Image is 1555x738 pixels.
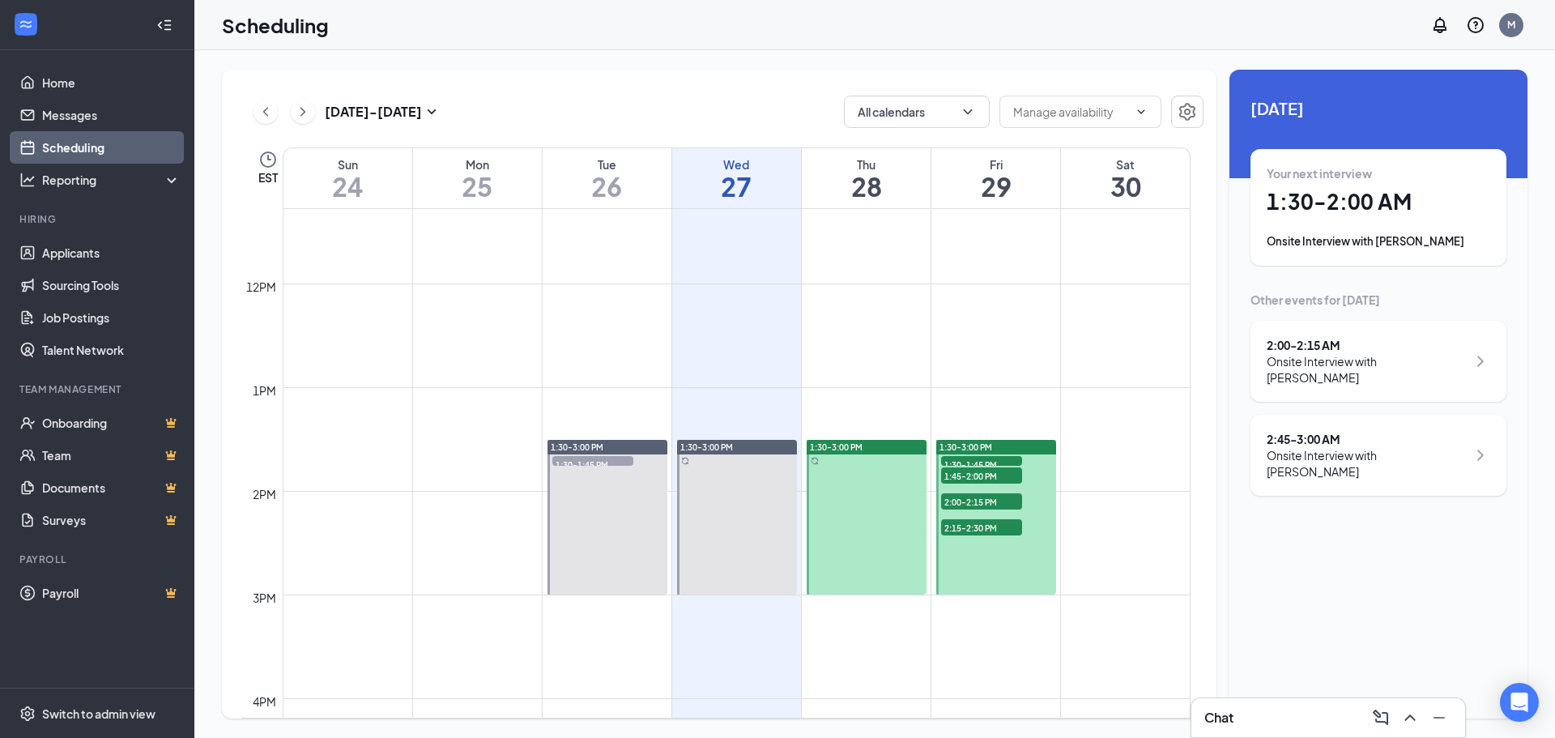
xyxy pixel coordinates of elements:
svg: Collapse [156,17,173,33]
button: All calendarsChevronDown [844,96,990,128]
div: Reporting [42,172,181,188]
a: August 24, 2025 [283,148,412,208]
h1: 27 [672,173,801,200]
span: 1:30-3:00 PM [810,442,863,453]
span: 1:30-1:45 PM [941,456,1022,472]
div: Thu [802,156,931,173]
svg: Settings [19,706,36,722]
a: OnboardingCrown [42,407,181,439]
button: ComposeMessage [1368,705,1394,731]
button: Settings [1171,96,1204,128]
div: 12pm [243,278,279,296]
div: Wed [672,156,801,173]
svg: Minimize [1429,708,1449,727]
div: Your next interview [1267,165,1490,181]
span: EST [258,169,278,186]
span: 2:00-2:15 PM [941,493,1022,510]
a: TeamCrown [42,439,181,471]
svg: WorkstreamLogo [18,16,34,32]
svg: Sync [681,457,689,465]
a: August 28, 2025 [802,148,931,208]
div: Onsite Interview with [PERSON_NAME] [1267,447,1467,480]
svg: ChevronDown [960,104,976,120]
span: 1:30-1:45 PM [552,456,633,472]
div: Payroll [19,552,177,566]
svg: ChevronUp [1400,708,1420,727]
svg: ChevronRight [295,102,311,122]
button: Minimize [1426,705,1452,731]
div: Onsite Interview with [PERSON_NAME] [1267,233,1490,250]
svg: QuestionInfo [1466,15,1485,35]
h1: 1:30 - 2:00 AM [1267,188,1490,215]
a: August 25, 2025 [413,148,542,208]
div: Sun [283,156,412,173]
a: Job Postings [42,301,181,334]
div: 4pm [249,693,279,710]
a: August 26, 2025 [543,148,671,208]
span: 2:15-2:30 PM [941,519,1022,535]
a: Applicants [42,237,181,269]
div: Fri [931,156,1060,173]
a: Scheduling [42,131,181,164]
svg: Settings [1178,102,1197,122]
a: SurveysCrown [42,504,181,536]
svg: Clock [258,150,278,169]
h3: Chat [1204,709,1233,727]
svg: SmallChevronDown [422,102,441,122]
div: 2pm [249,485,279,503]
span: 1:30-3:00 PM [551,442,603,453]
a: Talent Network [42,334,181,366]
div: 2:00 - 2:15 AM [1267,337,1467,353]
div: Team Management [19,382,177,396]
h1: 26 [543,173,671,200]
h1: 28 [802,173,931,200]
div: Switch to admin view [42,706,155,722]
svg: ComposeMessage [1371,708,1391,727]
div: 3pm [249,589,279,607]
div: 1pm [249,382,279,399]
a: DocumentsCrown [42,471,181,504]
h1: 24 [283,173,412,200]
button: ChevronUp [1397,705,1423,731]
svg: Notifications [1430,15,1450,35]
button: ChevronRight [291,100,315,124]
span: 1:45-2:00 PM [941,467,1022,484]
svg: Analysis [19,172,36,188]
span: 1:30-3:00 PM [680,442,733,453]
a: PayrollCrown [42,577,181,609]
button: ChevronLeft [253,100,278,124]
div: Hiring [19,212,177,226]
h1: 29 [931,173,1060,200]
h1: 25 [413,173,542,200]
a: Sourcing Tools [42,269,181,301]
a: August 30, 2025 [1061,148,1190,208]
svg: ChevronLeft [258,102,274,122]
div: Sat [1061,156,1190,173]
span: 1:30-3:00 PM [939,442,992,453]
div: 2:45 - 3:00 AM [1267,431,1467,447]
div: M [1507,18,1515,32]
input: Manage availability [1013,103,1128,121]
h1: 30 [1061,173,1190,200]
svg: ChevronRight [1471,352,1490,371]
a: August 29, 2025 [931,148,1060,208]
a: August 27, 2025 [672,148,801,208]
a: Messages [42,99,181,131]
h1: Scheduling [222,11,329,39]
span: [DATE] [1250,96,1506,121]
a: Home [42,66,181,99]
h3: [DATE] - [DATE] [325,103,422,121]
div: Tue [543,156,671,173]
div: Other events for [DATE] [1250,292,1506,308]
svg: Sync [811,457,819,465]
div: Mon [413,156,542,173]
svg: ChevronDown [1135,105,1148,118]
div: Onsite Interview with [PERSON_NAME] [1267,353,1467,386]
svg: ChevronRight [1471,446,1490,465]
div: Open Intercom Messenger [1500,683,1539,722]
